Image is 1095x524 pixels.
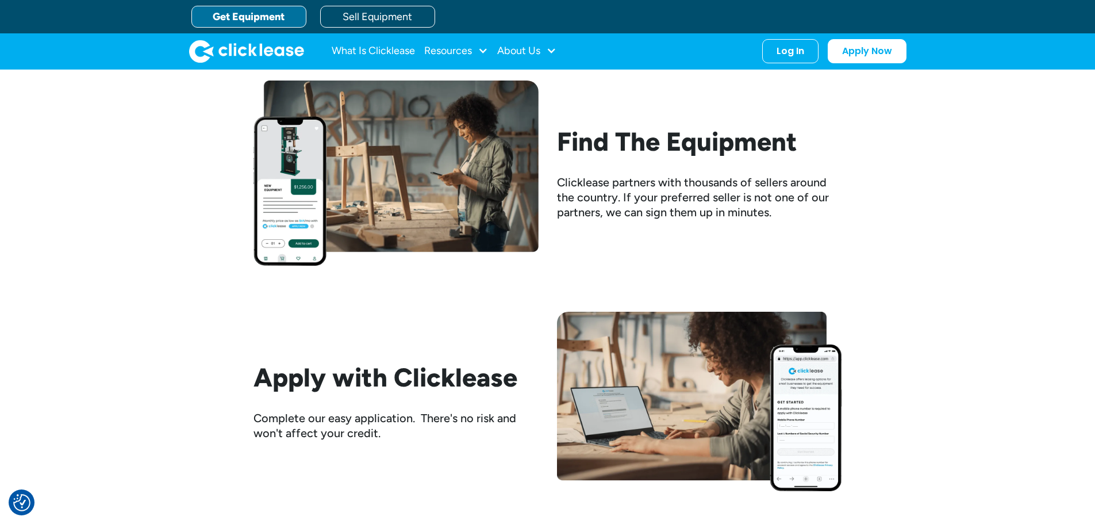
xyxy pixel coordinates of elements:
img: Woman looking at her phone while standing beside her workbench with half assembled chair [253,81,539,266]
div: Complete our easy application. There's no risk and won't affect your credit. [253,411,539,441]
h2: Find The Equipment [557,127,842,156]
a: What Is Clicklease [332,40,415,63]
h2: Apply with Clicklease [253,362,539,392]
img: Clicklease logo [189,40,304,63]
div: Resources [424,40,488,63]
div: About Us [497,40,556,63]
a: Get Equipment [191,6,306,28]
a: Sell Equipment [320,6,435,28]
div: Clicklease partners with thousands of sellers around the country. If your preferred seller is not... [557,175,842,220]
img: Woman filling out clicklease get started form on her computer [557,312,842,491]
button: Consent Preferences [13,494,30,511]
a: home [189,40,304,63]
a: Apply Now [828,39,906,63]
div: Log In [777,45,804,57]
img: Revisit consent button [13,494,30,511]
